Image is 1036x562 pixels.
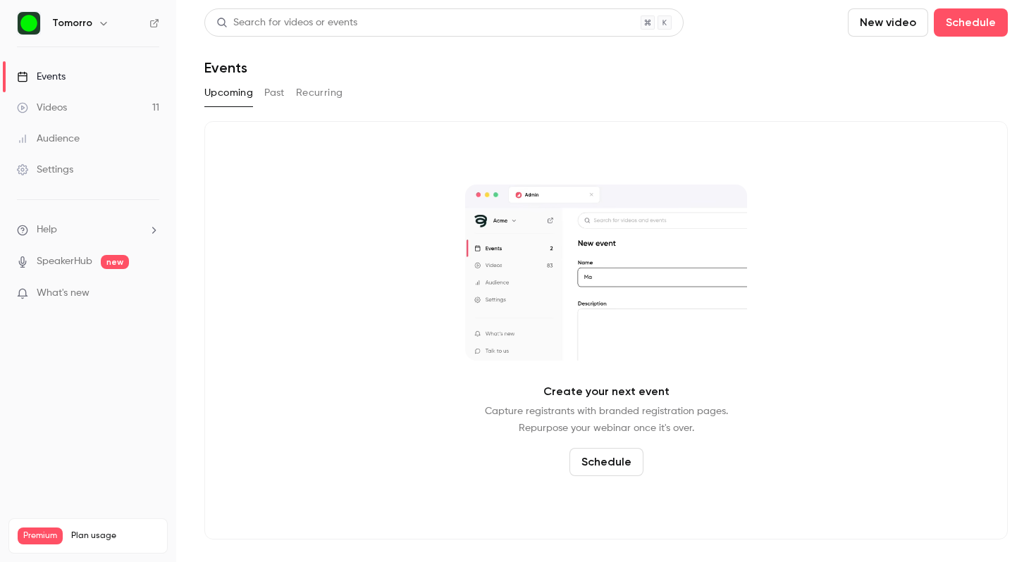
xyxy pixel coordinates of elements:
[296,82,343,104] button: Recurring
[569,448,643,476] button: Schedule
[101,255,129,269] span: new
[37,223,57,237] span: Help
[848,8,928,37] button: New video
[37,286,90,301] span: What's new
[18,12,40,35] img: Tomorro
[17,101,67,115] div: Videos
[204,59,247,76] h1: Events
[543,383,670,400] p: Create your next event
[264,82,285,104] button: Past
[17,70,66,84] div: Events
[17,132,80,146] div: Audience
[934,8,1008,37] button: Schedule
[37,254,92,269] a: SpeakerHub
[204,82,253,104] button: Upcoming
[17,223,159,237] li: help-dropdown-opener
[17,163,73,177] div: Settings
[216,15,357,30] div: Search for videos or events
[485,403,728,437] p: Capture registrants with branded registration pages. Repurpose your webinar once it's over.
[71,530,159,542] span: Plan usage
[18,527,63,544] span: Premium
[52,16,92,30] h6: Tomorro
